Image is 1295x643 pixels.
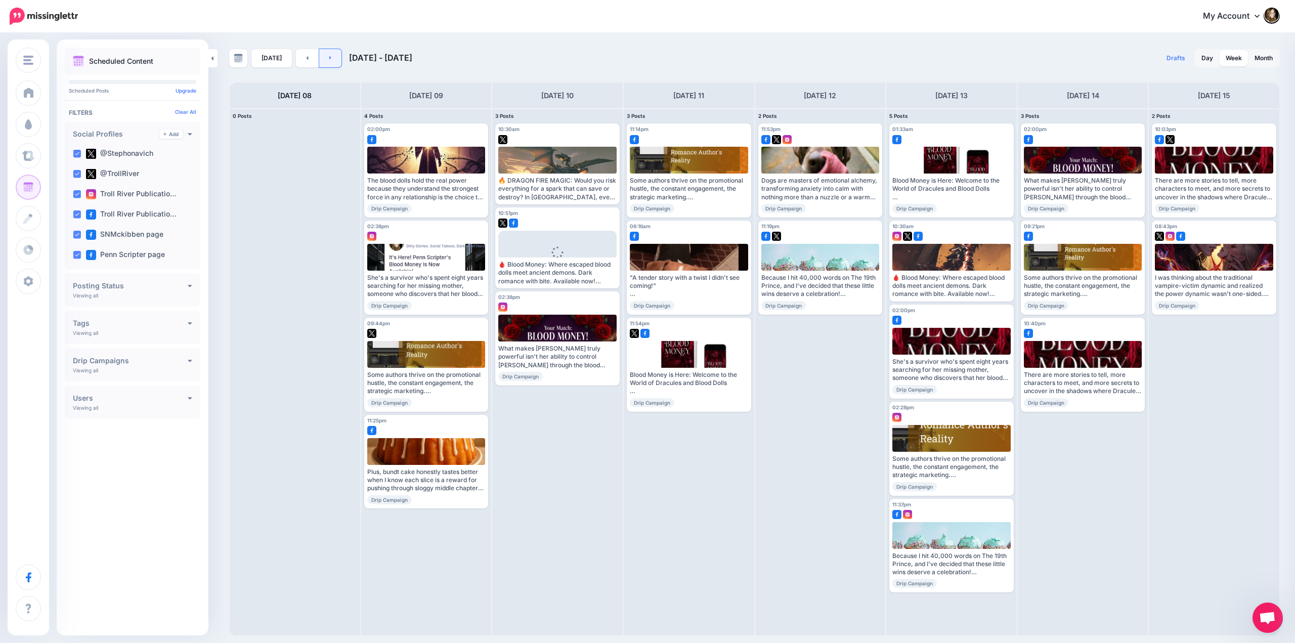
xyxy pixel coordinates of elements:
[73,330,98,336] p: Viewing all
[1155,223,1177,229] span: 08:43pm
[892,232,901,241] img: instagram-square.png
[630,135,639,144] img: facebook-square.png
[1021,113,1040,119] span: 3 Posts
[69,109,196,116] h4: Filters
[498,219,507,228] img: twitter-square.png
[758,113,777,119] span: 2 Posts
[367,495,412,504] span: Drip Campaign
[86,250,165,260] label: Penn Scripter page
[892,135,901,144] img: facebook-square.png
[1253,603,1283,633] div: Open chat
[892,204,937,213] span: Drip Campaign
[892,482,937,491] span: Drip Campaign
[175,109,196,115] a: Clear All
[367,329,376,338] img: twitter-square.png
[1155,232,1164,241] img: twitter-square.png
[278,90,312,102] h4: [DATE] 08
[630,223,651,229] span: 06:16am
[86,149,153,159] label: @Stephonavich
[627,113,645,119] span: 3 Posts
[892,316,901,325] img: facebook-square.png
[367,320,390,326] span: 09:44pm
[1024,320,1046,326] span: 10:40pm
[73,357,188,364] h4: Drip Campaigns
[892,552,1011,577] div: Because I hit 40,000 words on The 19th Prince, and I've decided that these little wins deserve a ...
[409,90,443,102] h4: [DATE] 09
[367,468,486,493] div: Plus, bundt cake honestly tastes better when I know each slice is a reward for pushing through sl...
[892,455,1011,480] div: Some authors thrive on the promotional hustle, the constant engagement, the strategic marketing. ...
[1024,329,1033,338] img: facebook-square.png
[761,126,781,132] span: 11:53pm
[10,8,78,25] img: Missinglettr
[892,404,914,410] span: 02:28pm
[367,204,412,213] span: Drip Campaign
[495,113,514,119] span: 3 Posts
[498,372,543,381] span: Drip Campaign
[761,232,770,241] img: facebook-square.png
[630,274,748,298] div: "A tender story with a twist I didn't see coming!" Read more 👉 [URL] #amwriting #CoverReveal #Car...
[673,90,704,102] h4: [DATE] 11
[498,177,617,201] div: 🔥 DRAGON FIRE MAGIC: Would you risk everything for a spark that can save or destroy? In [GEOGRAPH...
[367,223,389,229] span: 02:38pm
[86,250,96,260] img: facebook-square.png
[1024,204,1068,213] span: Drip Campaign
[804,90,836,102] h4: [DATE] 12
[1198,90,1230,102] h4: [DATE] 15
[544,246,572,273] div: Loading
[176,88,196,94] a: Upgrade
[251,49,292,67] a: [DATE]
[498,126,520,132] span: 10:30am
[89,58,153,65] p: Scheduled Content
[761,177,880,201] div: Dogs are masters of emotional alchemy, transforming anxiety into calm with nothing more than a nu...
[1024,135,1033,144] img: facebook-square.png
[86,189,96,199] img: instagram-square.png
[69,88,196,93] p: Scheduled Posts
[367,274,486,298] div: She's a survivor who's spent eight years searching for her missing mother, someone who discovers ...
[367,426,376,435] img: facebook-square.png
[935,90,968,102] h4: [DATE] 13
[349,53,412,63] span: [DATE] - [DATE]
[86,169,139,179] label: @TrollRiver
[1195,50,1219,66] a: Day
[498,303,507,312] img: instagram-square.png
[630,320,650,326] span: 11:54pm
[86,169,96,179] img: twitter-square.png
[892,413,901,422] img: instagram-square.png
[498,294,520,300] span: 02:38pm
[892,510,901,519] img: facebook-square.png
[1165,135,1175,144] img: twitter-square.png
[73,131,159,138] h4: Social Profiles
[761,301,806,310] span: Drip Campaign
[23,56,33,65] img: menu.png
[892,358,1011,382] div: She's a survivor who's spent eight years searching for her missing mother, someone who discovers ...
[73,405,98,411] p: Viewing all
[73,320,188,327] h4: Tags
[86,209,177,220] label: Troll River Publicatio…
[630,126,649,132] span: 11:14pm
[892,501,911,507] span: 11:37pm
[761,135,770,144] img: facebook-square.png
[541,90,574,102] h4: [DATE] 10
[1167,55,1185,61] span: Drafts
[1024,371,1142,396] div: There are more stories to tell, more characters to meet, and more secrets to uncover in the shado...
[73,395,188,402] h4: Users
[914,232,923,241] img: facebook-square.png
[509,219,518,228] img: facebook-square.png
[73,56,84,67] img: calendar.png
[1155,126,1176,132] span: 10:03pm
[630,329,639,338] img: twitter-square.png
[1220,50,1248,66] a: Week
[1152,113,1171,119] span: 2 Posts
[630,204,674,213] span: Drip Campaign
[892,385,937,394] span: Drip Campaign
[159,130,183,139] a: Add
[1155,274,1273,298] div: I was thinking about the traditional vampire-victim dynamic and realized the power dynamic wasn't...
[1067,90,1099,102] h4: [DATE] 14
[1024,301,1068,310] span: Drip Campaign
[1155,204,1199,213] span: Drip Campaign
[640,329,650,338] img: facebook-square.png
[772,135,781,144] img: twitter-square.png
[1024,274,1142,298] div: Some authors thrive on the promotional hustle, the constant engagement, the strategic marketing. ...
[1155,301,1199,310] span: Drip Campaign
[73,292,98,298] p: Viewing all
